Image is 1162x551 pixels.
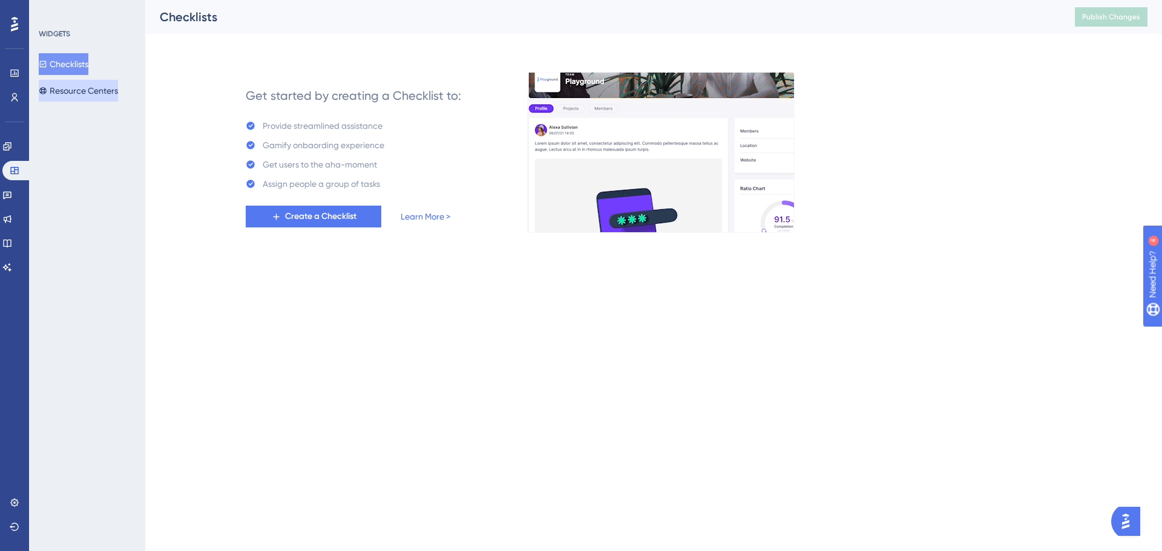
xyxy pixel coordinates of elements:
img: e28e67207451d1beac2d0b01ddd05b56.gif [527,72,795,233]
div: Checklists [160,8,1045,25]
button: Publish Changes [1075,7,1147,27]
div: Get users to the aha-moment [263,157,377,172]
span: Create a Checklist [285,209,356,224]
div: Get started by creating a Checklist to: [246,87,461,104]
button: Checklists [39,53,88,75]
button: Create a Checklist [246,206,381,227]
div: 4 [84,6,88,16]
div: Assign people a group of tasks [263,177,380,191]
span: Publish Changes [1082,12,1140,22]
div: WIDGETS [39,29,70,39]
a: Learn More > [401,209,450,224]
div: Provide streamlined assistance [263,119,382,133]
span: Need Help? [28,3,76,18]
iframe: UserGuiding AI Assistant Launcher [1111,503,1147,540]
button: Resource Centers [39,80,118,102]
div: Gamify onbaording experience [263,138,384,152]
